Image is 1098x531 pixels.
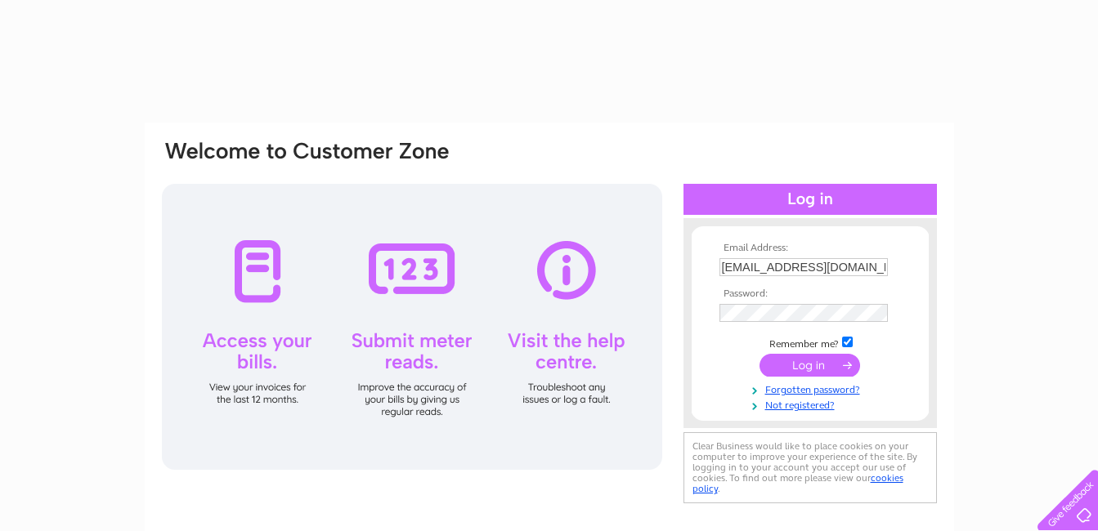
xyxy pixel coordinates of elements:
div: Clear Business would like to place cookies on your computer to improve your experience of the sit... [683,432,937,503]
a: cookies policy [692,472,903,494]
td: Remember me? [715,334,905,350]
a: Forgotten password? [719,381,905,396]
th: Email Address: [715,243,905,254]
th: Password: [715,288,905,300]
a: Not registered? [719,396,905,412]
input: Submit [760,354,860,377]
